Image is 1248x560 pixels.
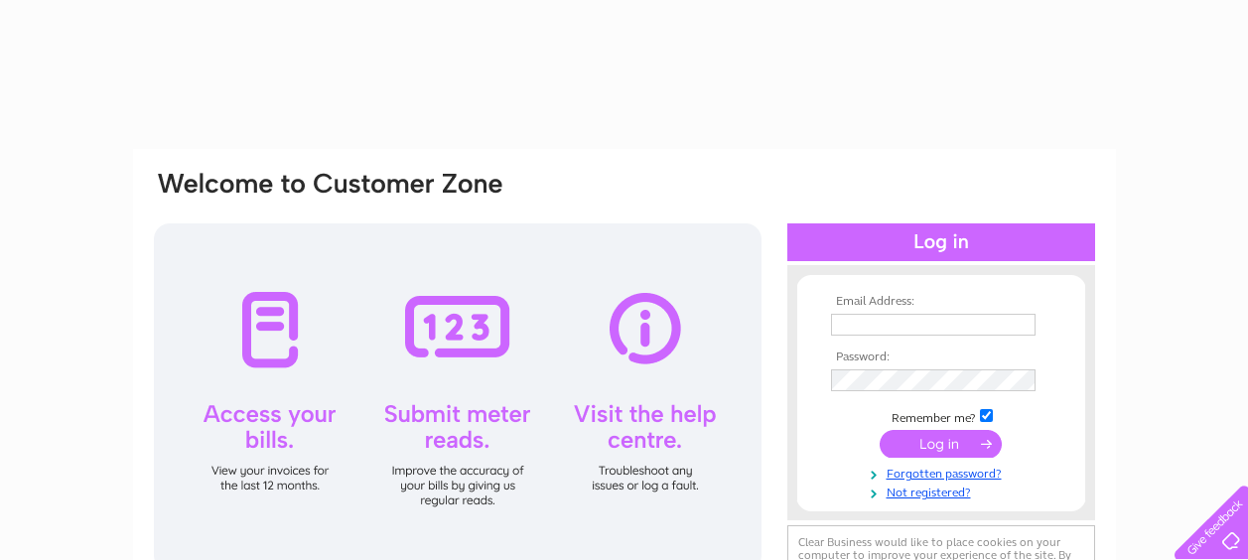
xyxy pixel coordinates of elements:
[880,430,1002,458] input: Submit
[831,463,1056,482] a: Forgotten password?
[826,406,1056,426] td: Remember me?
[831,482,1056,500] a: Not registered?
[826,350,1056,364] th: Password:
[826,295,1056,309] th: Email Address:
